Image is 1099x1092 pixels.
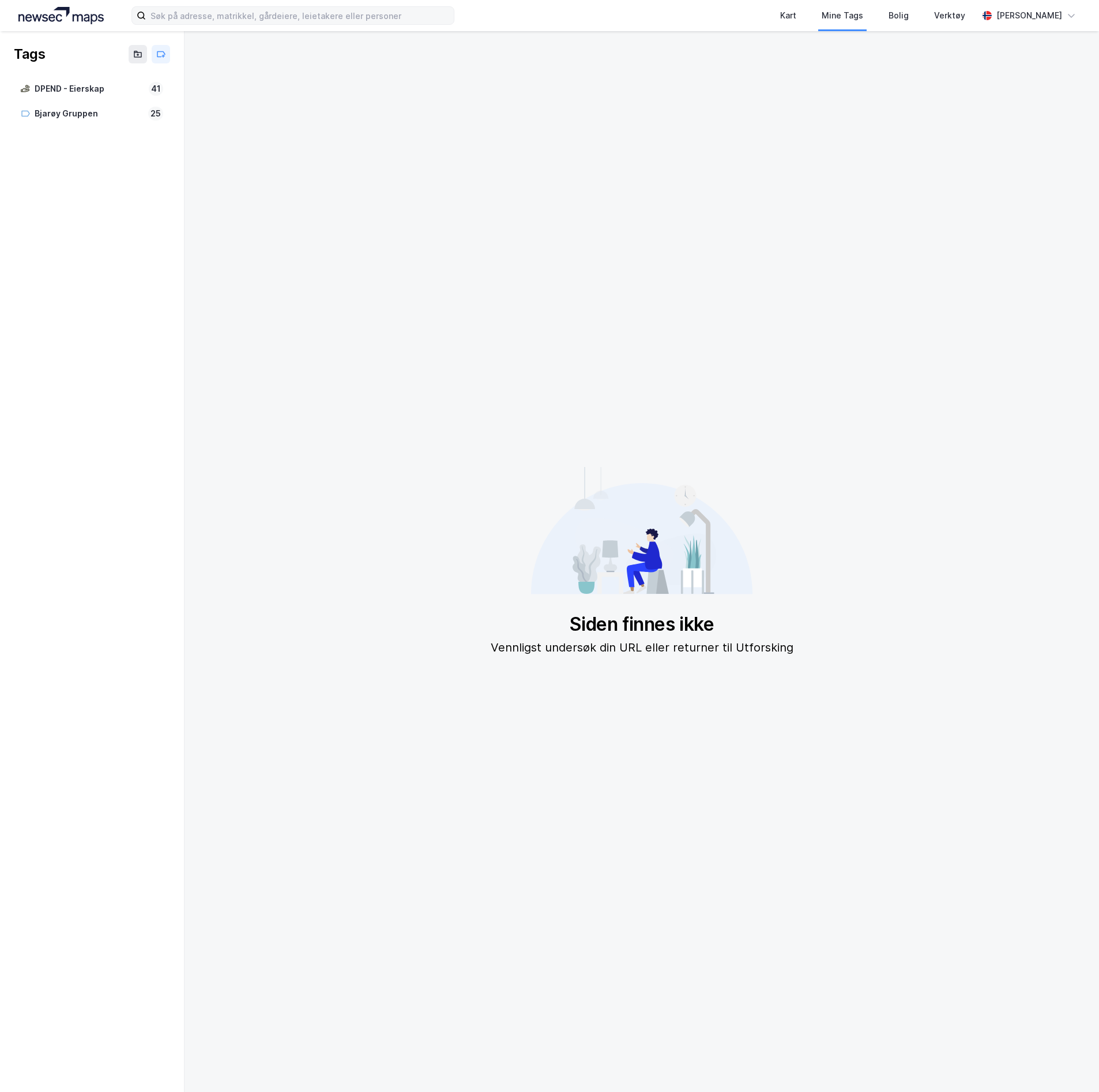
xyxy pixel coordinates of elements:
[491,613,793,636] div: Siden finnes ikke
[1041,1037,1099,1092] div: Kontrollprogram for chat
[35,82,144,96] div: DPEND - Eierskap
[14,45,45,63] div: Tags
[822,9,863,22] div: Mine Tags
[780,9,796,22] div: Kart
[14,77,170,101] a: DPEND - Eierskap41
[996,9,1062,22] div: [PERSON_NAME]
[146,7,454,24] input: Søk på adresse, matrikkel, gårdeiere, leietakere eller personer
[889,9,909,22] div: Bolig
[14,102,170,126] a: Bjarøy Gruppen25
[149,82,163,96] div: 41
[148,107,163,121] div: 25
[491,638,793,657] div: Vennligst undersøk din URL eller returner til Utforsking
[1041,1037,1099,1092] iframe: Chat Widget
[35,107,144,121] div: Bjarøy Gruppen
[934,9,965,22] div: Verktøy
[18,7,104,24] img: logo.a4113a55bc3d86da70a041830d287a7e.svg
